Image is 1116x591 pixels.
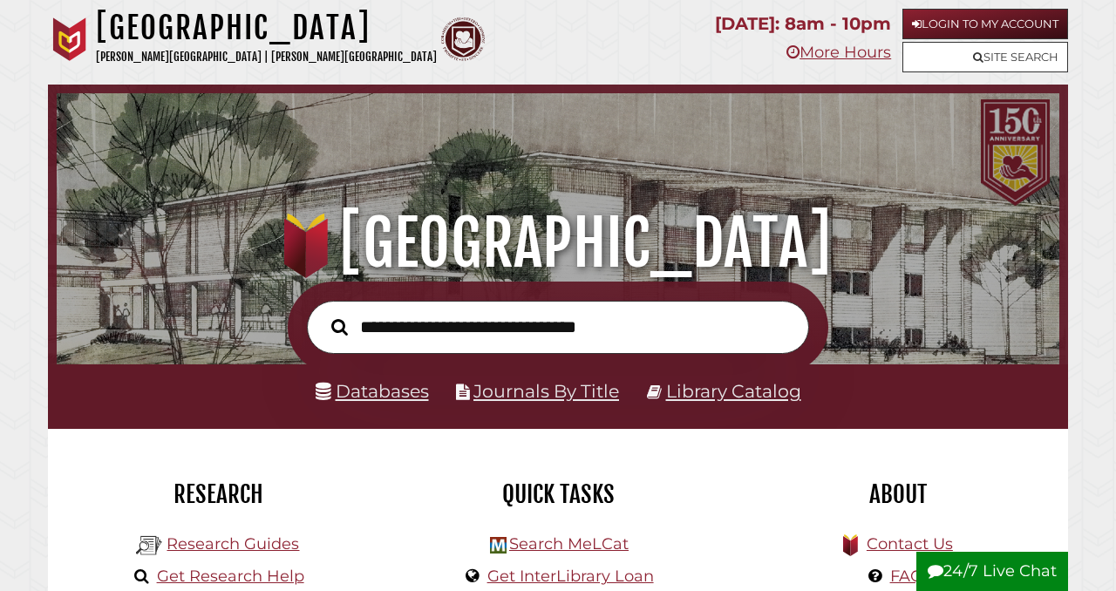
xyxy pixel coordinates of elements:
h2: Quick Tasks [401,479,715,509]
a: Search MeLCat [509,534,629,554]
h1: [GEOGRAPHIC_DATA] [73,205,1043,282]
a: Library Catalog [666,380,801,402]
a: Research Guides [167,534,299,554]
h2: Research [61,479,375,509]
i: Search [331,318,348,336]
a: Databases [316,380,429,402]
button: Search [323,314,357,339]
a: FAQs [890,567,931,586]
p: [PERSON_NAME][GEOGRAPHIC_DATA] | [PERSON_NAME][GEOGRAPHIC_DATA] [96,47,437,67]
h1: [GEOGRAPHIC_DATA] [96,9,437,47]
h2: About [741,479,1055,509]
img: Hekman Library Logo [490,537,507,554]
img: Calvin Theological Seminary [441,17,485,61]
a: Get InterLibrary Loan [487,567,654,586]
a: Journals By Title [473,380,619,402]
img: Calvin University [48,17,92,61]
a: Site Search [902,42,1068,72]
a: More Hours [786,43,891,62]
a: Get Research Help [157,567,304,586]
img: Hekman Library Logo [136,533,162,559]
a: Login to My Account [902,9,1068,39]
p: [DATE]: 8am - 10pm [715,9,891,39]
a: Contact Us [867,534,953,554]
